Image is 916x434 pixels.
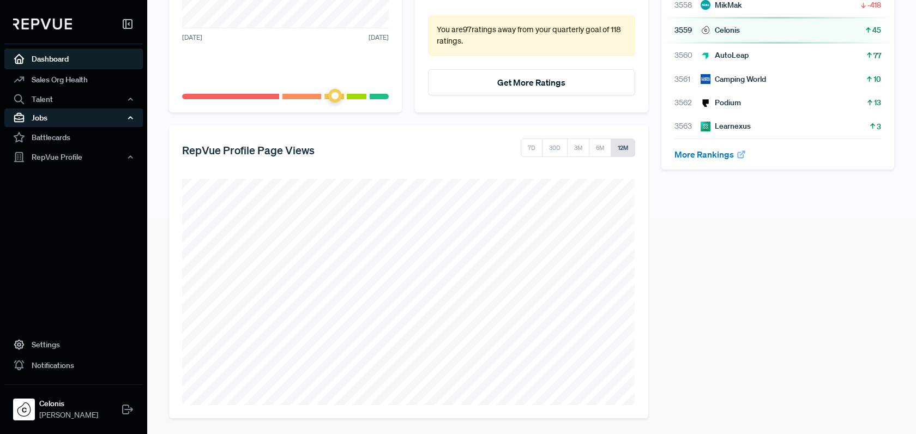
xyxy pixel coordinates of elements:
[701,50,749,61] div: AutoLeap
[701,74,710,84] img: Camping World
[877,121,881,132] span: 3
[4,334,143,355] a: Settings
[674,97,701,108] span: 3562
[674,120,701,132] span: 3563
[39,398,98,409] strong: Celonis
[182,33,202,43] span: [DATE]
[4,90,143,108] button: Talent
[4,49,143,69] a: Dashboard
[873,50,881,61] span: 77
[674,74,701,85] span: 3561
[4,108,143,127] button: Jobs
[4,127,143,148] a: Battlecards
[182,143,315,156] h5: RepVue Profile Page Views
[674,149,746,160] a: More Rankings
[611,138,635,157] button: 12M
[567,138,589,157] button: 3M
[701,120,751,132] div: Learnexus
[4,148,143,166] button: RepVue Profile
[873,74,881,85] span: 10
[674,25,701,36] span: 3559
[437,24,626,47] p: You are 97 ratings away from your quarterly goal of 118 ratings .
[13,19,72,29] img: RepVue
[15,401,33,418] img: Celonis
[369,33,389,43] span: [DATE]
[674,50,701,61] span: 3560
[701,122,710,131] img: Learnexus
[701,25,740,36] div: Celonis
[39,409,98,421] span: [PERSON_NAME]
[701,25,710,35] img: Celonis
[542,138,568,157] button: 30D
[872,25,881,35] span: 45
[701,97,741,108] div: Podium
[701,74,766,85] div: Camping World
[4,384,143,425] a: CelonisCelonis[PERSON_NAME]
[521,138,543,157] button: 7D
[4,355,143,376] a: Notifications
[428,69,635,95] button: Get More Ratings
[589,138,611,157] button: 6M
[701,98,710,108] img: Podium
[4,69,143,90] a: Sales Org Health
[701,51,710,61] img: AutoLeap
[874,97,881,108] span: 13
